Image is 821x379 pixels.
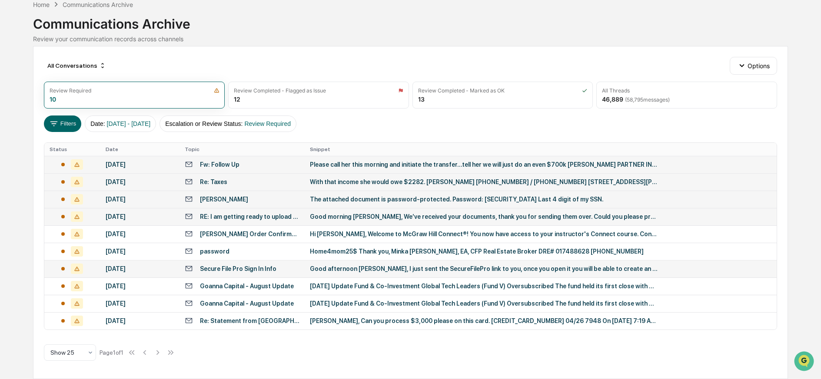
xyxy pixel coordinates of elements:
[100,143,179,156] th: Date
[310,231,658,237] div: Hi [PERSON_NAME], Welcome to McGraw Hill Connect®! You now have access to your instructor's Conne...
[234,96,240,103] div: 12
[200,300,294,307] div: Goanna Capital - August Update
[310,161,658,168] div: Please call her this morning and initiate the transfer...tell her we will just do an even $700k [...
[106,300,174,307] div: [DATE]
[200,283,294,290] div: Goanna Capital - August Update
[310,178,658,185] div: With that income she would owe $2282. [PERSON_NAME] [PHONE_NUMBER] / [PHONE_NUMBER] [STREET_ADDRE...
[398,88,403,93] img: icon
[602,96,670,103] div: 46,889
[106,231,174,237] div: [DATE]
[61,147,105,154] a: Powered byPylon
[179,143,305,156] th: Topic
[200,213,300,220] div: RE: I am getting ready to upload 2022 filed taxes [DATE]
[33,1,50,8] div: Home
[100,349,123,356] div: Page 1 of 1
[602,87,630,94] div: All Threads
[44,143,100,156] th: Status
[305,143,777,156] th: Snippet
[200,317,300,324] div: Re: Statement from [GEOGRAPHIC_DATA] Financial
[50,96,56,103] div: 10
[106,213,174,220] div: [DATE]
[418,87,505,94] div: Review Completed - Marked as OK
[200,178,227,185] div: Re: Taxes
[5,106,60,122] a: 🖐️Preclearance
[106,265,174,272] div: [DATE]
[625,96,670,103] span: ( 58,795 messages)
[9,127,16,134] div: 🔎
[5,122,58,138] a: 🔎Data Lookup
[106,248,174,255] div: [DATE]
[60,106,111,122] a: 🗄️Attestations
[310,196,658,203] div: The attached document is password-protected. Password: [SECURITY_DATA] Last 4 digit of my SSN.
[310,300,658,307] div: [DATE] Update Fund & Co-Investment Global Tech Leaders (Fund V) Oversubscribed The fund held its ...
[9,110,16,117] div: 🖐️
[44,59,110,73] div: All Conversations
[244,120,291,127] span: Review Required
[582,88,587,93] img: icon
[730,57,777,74] button: Options
[310,213,658,220] div: Good morning [PERSON_NAME], We’ve received your documents, thank you for sending them over. Could...
[33,35,788,43] div: Review your communication records across channels
[160,115,296,132] button: Escalation or Review Status:Review Required
[9,66,24,82] img: 1746055101610-c473b297-6a78-478c-a979-82029cc54cd1
[200,161,239,168] div: Fw: Follow Up
[44,115,82,132] button: Filters
[63,110,70,117] div: 🗄️
[30,66,143,75] div: Start new chat
[30,75,110,82] div: We're available if you need us!
[72,109,108,118] span: Attestations
[310,248,658,255] div: Home4mom25$ Thank you, Minka [PERSON_NAME], EA, CFP Real Estate Broker DRE# 017488628 [PHONE_NUMBER]
[148,69,158,79] button: Start new chat
[310,265,658,272] div: Good afternoon [PERSON_NAME], I just sent the SecureFilePro link to you, once you open it you wil...
[17,109,56,118] span: Preclearance
[9,18,158,32] p: How can we help?
[106,178,174,185] div: [DATE]
[106,317,174,324] div: [DATE]
[418,96,425,103] div: 13
[33,9,788,32] div: Communications Archive
[793,350,817,374] iframe: Open customer support
[106,283,174,290] div: [DATE]
[214,88,219,93] img: icon
[106,196,174,203] div: [DATE]
[200,231,300,237] div: [PERSON_NAME] Order Confirmation #MHHEDG-90314133
[50,87,91,94] div: Review Required
[106,161,174,168] div: [DATE]
[234,87,326,94] div: Review Completed - Flagged as Issue
[200,265,276,272] div: Secure File Pro Sign In Info
[86,147,105,154] span: Pylon
[107,120,151,127] span: [DATE] - [DATE]
[63,1,133,8] div: Communications Archive
[200,248,229,255] div: password
[310,317,658,324] div: [PERSON_NAME], Can you process $3,000 please on this card. [CREDIT_CARD_NUMBER] 04/26 7948 On [DA...
[310,283,658,290] div: [DATE] Update Fund & Co-Investment Global Tech Leaders (Fund V) Oversubscribed The fund held its ...
[85,115,156,132] button: Date:[DATE] - [DATE]
[17,126,55,135] span: Data Lookup
[200,196,248,203] div: [PERSON_NAME]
